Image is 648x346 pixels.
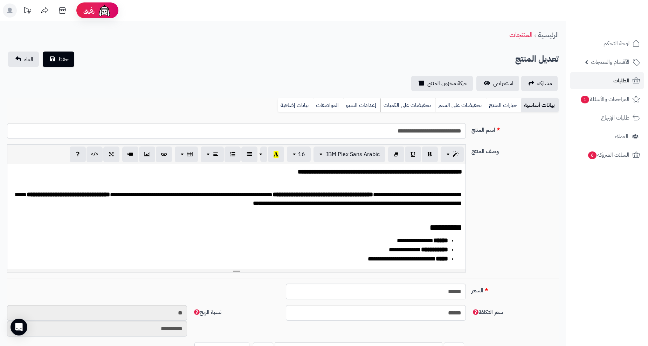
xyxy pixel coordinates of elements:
a: مشاركه [521,76,558,91]
span: نسبة الربح [193,308,221,317]
span: السلات المتروكة [587,150,629,160]
span: رفيق [83,6,95,15]
span: لوحة التحكم [604,39,629,48]
a: استعراض [476,76,519,91]
a: إعدادات السيو [343,98,380,112]
a: الطلبات [570,72,644,89]
button: حفظ [43,52,74,67]
span: 1 [581,96,589,103]
a: لوحة التحكم [570,35,644,52]
span: سعر التكلفة [471,308,503,317]
a: تحديثات المنصة [19,4,36,19]
div: Open Intercom Messenger [11,319,27,335]
a: بيانات أساسية [521,98,559,112]
label: اسم المنتج [469,123,561,134]
a: الغاء [8,52,39,67]
a: تخفيضات على السعر [435,98,486,112]
span: الأقسام والمنتجات [591,57,629,67]
span: طلبات الإرجاع [601,113,629,123]
h2: تعديل المنتج [515,52,559,66]
span: 16 [298,150,305,158]
a: السلات المتروكة6 [570,147,644,163]
a: العملاء [570,128,644,145]
span: المراجعات والأسئلة [580,94,629,104]
span: الطلبات [613,76,629,86]
img: ai-face.png [97,4,111,18]
a: المواصفات [313,98,343,112]
span: حفظ [58,55,69,63]
a: تخفيضات على الكميات [380,98,435,112]
button: 16 [287,147,311,162]
span: 6 [588,151,597,159]
a: الرئيسية [538,29,559,40]
span: حركة مخزون المنتج [427,79,467,88]
label: وصف المنتج [469,144,561,156]
label: السعر [469,284,561,295]
a: بيانات إضافية [278,98,313,112]
span: استعراض [493,79,513,88]
a: طلبات الإرجاع [570,109,644,126]
a: حركة مخزون المنتج [411,76,473,91]
a: خيارات المنتج [486,98,521,112]
span: IBM Plex Sans Arabic [326,150,380,158]
button: IBM Plex Sans Arabic [313,147,385,162]
span: العملاء [615,131,628,141]
span: الغاء [24,55,33,63]
a: المراجعات والأسئلة1 [570,91,644,108]
span: مشاركه [537,79,552,88]
a: المنتجات [509,29,532,40]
